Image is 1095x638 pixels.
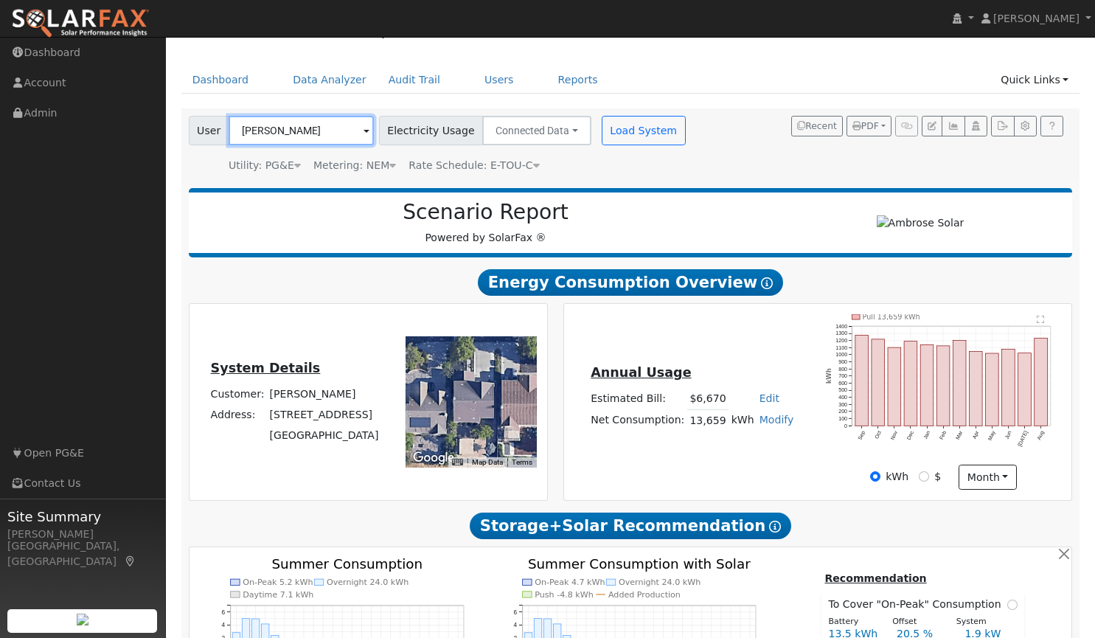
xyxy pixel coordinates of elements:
text: 1000 [835,352,847,358]
text: kWh [825,368,832,384]
span: PDF [852,121,879,131]
text: 500 [838,388,847,394]
text: 800 [838,367,847,372]
a: Open this area in Google Maps (opens a new window) [409,448,458,468]
text: 6 [514,608,518,615]
text: Feb [939,430,948,441]
rect: onclick="" [888,347,901,426]
a: Dashboard [181,66,260,94]
div: Metering: NEM [313,158,396,173]
text: 600 [838,381,847,386]
label: kWh [886,469,908,485]
a: Modify [759,414,794,426]
rect: onclick="" [986,353,999,426]
text: 700 [838,373,847,379]
a: Quick Links [990,66,1080,94]
text: Oct [874,430,883,440]
button: Recent [791,116,843,136]
img: Ambrose Solar [877,215,964,231]
text: 900 [838,359,847,365]
button: Multi-Series Graph [942,116,964,136]
span: Alias: HETOUC [409,159,539,171]
td: [PERSON_NAME] [267,384,381,404]
button: Map Data [472,457,503,468]
text: 4 [514,621,518,628]
rect: onclick="" [1018,353,1032,426]
input: kWh [870,471,880,482]
rect: onclick="" [904,341,917,426]
text: Apr [972,430,981,440]
button: Connected Data [482,116,591,145]
div: [GEOGRAPHIC_DATA], [GEOGRAPHIC_DATA] [7,538,158,569]
text: 1200 [835,338,847,344]
td: 13,659 [687,410,729,431]
text: 1400 [835,324,847,330]
td: Net Consumption: [588,410,687,431]
text: Mar [955,430,964,441]
div: System [948,616,1012,628]
rect: onclick="" [855,336,869,426]
a: Users [473,66,525,94]
img: retrieve [77,614,88,625]
img: SolarFax [11,8,150,39]
text: 100 [838,416,847,422]
button: Keyboard shortcuts [452,457,462,468]
text: On-Peak 5.2 kWh [243,578,313,587]
label: $ [934,469,941,485]
div: Offset [885,616,949,628]
text: Added Production [609,590,681,600]
span: Energy Consumption Overview [478,269,783,296]
button: PDF [847,116,891,136]
u: Annual Usage [591,365,691,380]
a: Help Link [1040,116,1063,136]
a: Edit [759,392,779,404]
text: 400 [838,395,847,401]
td: kWh [729,410,757,431]
h2: Scenario Report [204,200,768,225]
rect: onclick="" [936,346,950,426]
a: Scenario Report [293,21,411,39]
td: Address: [208,404,267,425]
text: Pull 13,659 kWh [862,313,920,321]
rect: onclick="" [1035,338,1048,426]
a: Data Analyzer [282,66,378,94]
text: On-Peak 4.7 kWh [535,578,606,587]
button: month [959,465,1017,490]
button: Edit User [922,116,942,136]
text: Aug [1036,430,1046,441]
a: Audit Trail [378,66,451,94]
span: [PERSON_NAME] [993,13,1080,24]
td: Estimated Bill: [588,389,687,410]
text: Summer Consumption with Solar [528,556,751,572]
button: Export Interval Data [991,116,1014,136]
td: [GEOGRAPHIC_DATA] [267,426,381,446]
span: To Cover "On-Peak" Consumption [828,597,1007,612]
span: User [189,116,229,145]
a: Reports [547,66,609,94]
text: Dec [905,430,915,441]
rect: onclick="" [953,341,966,426]
u: System Details [211,361,321,375]
td: $6,670 [687,389,729,410]
i: Show Help [769,521,781,533]
text: 0 [844,423,847,429]
text: [DATE] [1017,430,1029,448]
a: Terms (opens in new tab) [512,458,532,466]
text: Sep [857,430,866,441]
text: Summer Consumption [271,556,423,572]
text:  [1037,315,1044,324]
text: 6 [221,608,225,615]
div: Utility: PG&E [229,158,301,173]
td: [STREET_ADDRESS] [267,404,381,425]
text: May [987,430,997,442]
button: Load System [602,116,686,145]
img: Google [409,448,458,468]
text: Push -4.8 kWh [535,590,594,600]
text: Nov [889,430,899,441]
text: Jan [922,430,931,440]
rect: onclick="" [1002,349,1015,426]
text: 1100 [835,345,847,351]
text: Jun [1004,430,1013,440]
i: Show Help [761,277,773,289]
td: Customer: [208,384,267,404]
